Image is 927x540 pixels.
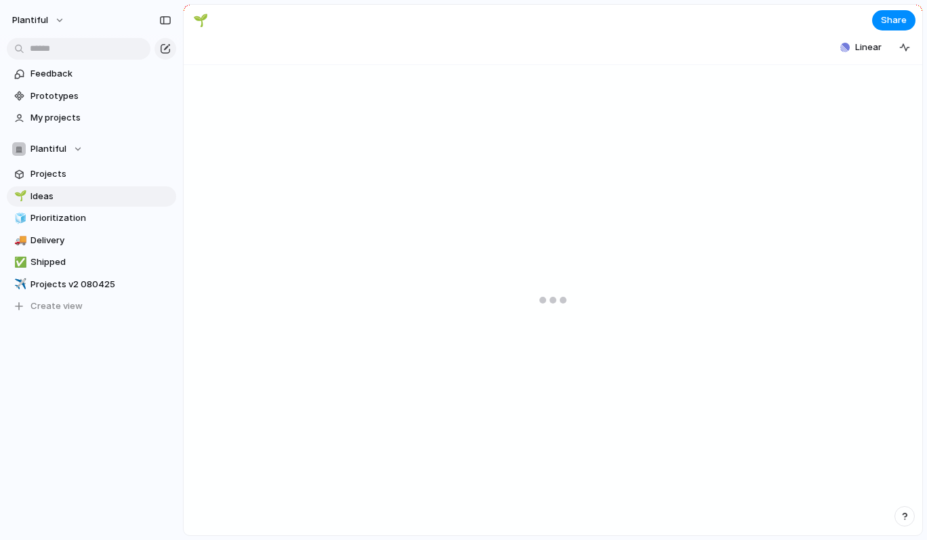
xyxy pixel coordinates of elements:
button: 🚚 [12,234,26,247]
span: Plantiful [30,142,66,156]
button: Plantiful [6,9,72,31]
div: ✈️ [14,276,24,292]
button: 🌱 [190,9,211,31]
span: Shipped [30,255,171,269]
a: 🚚Delivery [7,230,176,251]
span: Plantiful [12,14,48,27]
span: Ideas [30,190,171,203]
a: Prototypes [7,86,176,106]
span: Delivery [30,234,171,247]
button: Linear [835,37,887,58]
div: 🌱 [193,11,208,29]
span: Projects v2 080425 [30,278,171,291]
span: Projects [30,167,171,181]
button: 🌱 [12,190,26,203]
a: My projects [7,108,176,128]
span: Prototypes [30,89,171,103]
a: Feedback [7,64,176,84]
button: 🧊 [12,211,26,225]
button: Plantiful [7,139,176,159]
a: 🧊Prioritization [7,208,176,228]
button: Create view [7,296,176,316]
a: Projects [7,164,176,184]
span: Feedback [30,67,171,81]
button: Share [872,10,915,30]
span: Share [881,14,907,27]
a: ✈️Projects v2 080425 [7,274,176,295]
div: 🧊 [14,211,24,226]
button: ✈️ [12,278,26,291]
button: ✅ [12,255,26,269]
span: Linear [855,41,882,54]
div: ✅ [14,255,24,270]
div: 🌱 [14,188,24,204]
div: 🚚 [14,232,24,248]
span: My projects [30,111,171,125]
span: Create view [30,299,83,313]
span: Prioritization [30,211,171,225]
a: ✅Shipped [7,252,176,272]
a: 🌱Ideas [7,186,176,207]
